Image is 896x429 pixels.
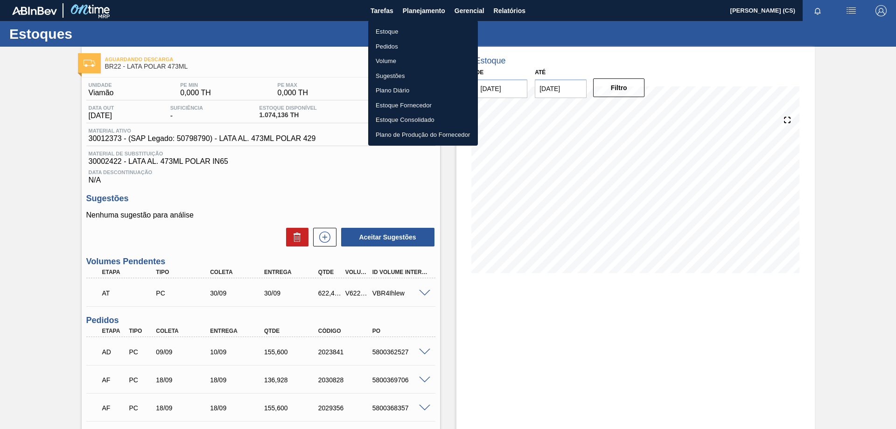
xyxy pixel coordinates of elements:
a: Estoque [368,24,478,39]
a: Sugestões [368,69,478,84]
a: Plano Diário [368,83,478,98]
a: Volume [368,54,478,69]
a: Plano de Produção do Fornecedor [368,127,478,142]
a: Estoque Fornecedor [368,98,478,113]
a: Pedidos [368,39,478,54]
a: Estoque Consolidado [368,113,478,127]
